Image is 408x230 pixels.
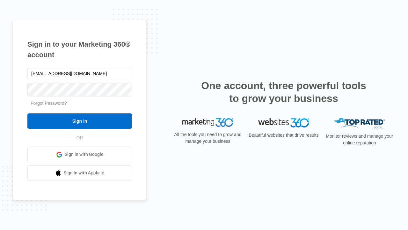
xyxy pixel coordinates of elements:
[199,79,368,105] h2: One account, three powerful tools to grow your business
[334,118,385,129] img: Top Rated Local
[65,151,104,158] span: Sign in with Google
[27,39,132,60] h1: Sign in to your Marketing 360® account
[27,67,132,80] input: Email
[27,147,132,162] a: Sign in with Google
[27,165,132,181] a: Sign in with Apple Id
[64,170,105,176] span: Sign in with Apple Id
[182,118,233,127] img: Marketing 360
[27,113,132,129] input: Sign In
[324,133,395,146] p: Monitor reviews and manage your online reputation
[248,132,319,139] p: Beautiful websites that drive results
[72,134,88,141] span: OR
[258,118,309,127] img: Websites 360
[31,101,67,106] a: Forgot Password?
[172,131,244,145] p: All the tools you need to grow and manage your business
